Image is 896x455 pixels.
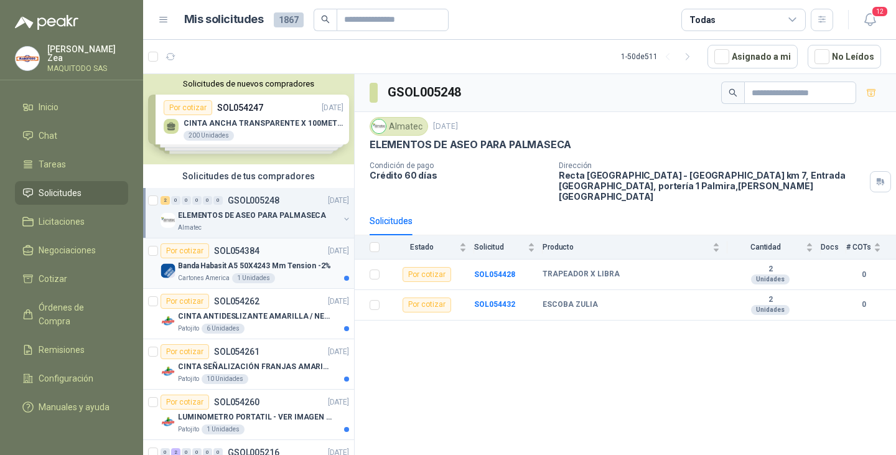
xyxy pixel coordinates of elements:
[751,274,790,284] div: Unidades
[178,210,326,222] p: ELEMENTOS DE ASEO PARA PALMASECA
[729,88,737,97] span: search
[727,295,813,305] b: 2
[148,79,349,88] button: Solicitudes de nuevos compradores
[370,161,549,170] p: Condición de pago
[543,300,598,310] b: ESCOBA ZULIA
[143,164,354,188] div: Solicitudes de tus compradores
[15,15,78,30] img: Logo peakr
[15,152,128,176] a: Tareas
[403,267,451,282] div: Por cotizar
[15,124,128,148] a: Chat
[846,235,896,260] th: # COTs
[15,95,128,119] a: Inicio
[178,311,333,322] p: CINTA ANTIDESLIZANTE AMARILLA / NEGRA
[689,13,716,27] div: Todas
[559,161,865,170] p: Dirección
[474,300,515,309] a: SOL054432
[474,235,543,260] th: Solicitud
[39,215,85,228] span: Licitaciones
[15,338,128,362] a: Remisiones
[707,45,798,68] button: Asignado a mi
[370,138,571,151] p: ELEMENTOS DE ASEO PARA PALMASECA
[178,361,333,373] p: CINTA SEÑALIZACIÓN FRANJAS AMARILLAS NEGRA
[161,314,175,329] img: Company Logo
[15,296,128,333] a: Órdenes de Compra
[178,324,199,334] p: Patojito
[39,301,116,328] span: Órdenes de Compra
[161,193,352,233] a: 2 0 0 0 0 0 GSOL005248[DATE] Company LogoELEMENTOS DE ASEO PARA PALMASECAAlmatec
[328,296,349,307] p: [DATE]
[202,374,248,384] div: 10 Unidades
[321,15,330,24] span: search
[727,235,821,260] th: Cantidad
[859,9,881,31] button: 12
[161,213,175,228] img: Company Logo
[15,238,128,262] a: Negociaciones
[161,395,209,410] div: Por cotizar
[178,273,230,283] p: Cartones America
[39,186,82,200] span: Solicitudes
[727,265,813,274] b: 2
[202,425,245,434] div: 1 Unidades
[16,47,39,70] img: Company Logo
[328,346,349,358] p: [DATE]
[328,195,349,207] p: [DATE]
[203,196,212,205] div: 0
[161,263,175,278] img: Company Logo
[274,12,304,27] span: 1867
[387,235,474,260] th: Estado
[47,65,128,72] p: MAQUITODO SAS
[143,238,354,289] a: Por cotizarSOL054384[DATE] Company LogoBanda Habasit A5 50X4243 Mm Tension -2%Cartones America1 U...
[178,260,331,272] p: Banda Habasit A5 50X4243 Mm Tension -2%
[143,390,354,440] a: Por cotizarSOL054260[DATE] Company LogoLUMINOMETRO PORTATIL - VER IMAGEN ADJUNTAPatojito1 Unidades
[161,196,170,205] div: 2
[821,235,846,260] th: Docs
[161,415,175,429] img: Company Logo
[214,398,259,406] p: SOL054260
[202,324,245,334] div: 6 Unidades
[39,157,66,171] span: Tareas
[214,347,259,356] p: SOL054261
[214,297,259,306] p: SOL054262
[39,272,67,286] span: Cotizar
[433,121,458,133] p: [DATE]
[370,117,428,136] div: Almatec
[161,243,209,258] div: Por cotizar
[808,45,881,68] button: No Leídos
[178,223,202,233] p: Almatec
[178,374,199,384] p: Patojito
[727,243,803,251] span: Cantidad
[328,245,349,257] p: [DATE]
[388,83,463,102] h3: GSOL005248
[161,294,209,309] div: Por cotizar
[543,243,710,251] span: Producto
[15,367,128,390] a: Configuración
[328,396,349,408] p: [DATE]
[370,170,549,181] p: Crédito 60 días
[15,210,128,233] a: Licitaciones
[846,299,881,311] b: 0
[621,47,698,67] div: 1 - 50 de 511
[543,270,620,279] b: TRAPEADOR X LIBRA
[846,269,881,281] b: 0
[846,243,871,251] span: # COTs
[192,196,202,205] div: 0
[474,270,515,279] a: SOL054428
[39,129,57,143] span: Chat
[474,243,525,251] span: Solicitud
[143,339,354,390] a: Por cotizarSOL054261[DATE] Company LogoCINTA SEÑALIZACIÓN FRANJAS AMARILLAS NEGRAPatojito10 Unidades
[143,289,354,339] a: Por cotizarSOL054262[DATE] Company LogoCINTA ANTIDESLIZANTE AMARILLA / NEGRAPatojito6 Unidades
[171,196,180,205] div: 0
[214,246,259,255] p: SOL054384
[403,298,451,312] div: Por cotizar
[182,196,191,205] div: 0
[39,400,110,414] span: Manuales y ayuda
[15,395,128,419] a: Manuales y ayuda
[751,305,790,315] div: Unidades
[213,196,223,205] div: 0
[370,214,413,228] div: Solicitudes
[543,235,727,260] th: Producto
[559,170,865,202] p: Recta [GEOGRAPHIC_DATA] - [GEOGRAPHIC_DATA] km 7, Entrada [GEOGRAPHIC_DATA], portería 1 Palmira ,...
